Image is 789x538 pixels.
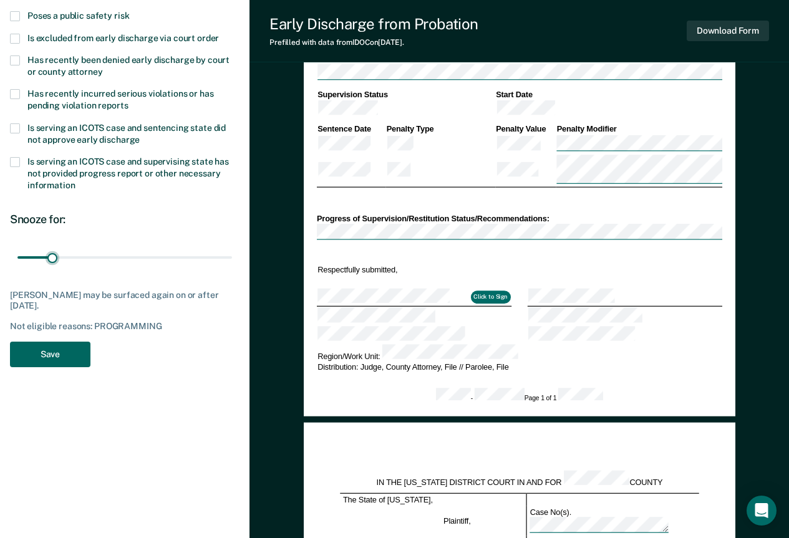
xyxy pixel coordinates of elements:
[269,15,478,33] div: Early Discharge from Probation
[10,342,90,367] button: Save
[10,213,240,226] div: Snooze for:
[316,124,385,135] th: Sentence Date
[316,264,511,276] td: Respectfully submitted,
[27,156,229,190] span: Is serving an ICOTS case and supervising state has not provided progress report or other necessar...
[385,124,495,135] th: Penalty Type
[316,214,722,224] div: Progress of Supervision/Restitution Status/Recommendations:
[10,321,240,332] div: Not eligible reasons: PROGRAMMING
[316,344,722,373] td: Region/Work Unit: Distribution: Judge, County Attorney, File // Parolee, File
[747,496,777,526] div: Open Intercom Messenger
[10,290,240,311] div: [PERSON_NAME] may be surfaced again on or after [DATE].
[687,21,769,41] button: Download Form
[495,89,722,100] th: Start Date
[526,506,699,536] td: Case No(s).
[27,33,219,43] span: Is excluded from early discharge via court order
[440,506,526,536] td: Plaintiff,
[27,123,226,145] span: Is serving an ICOTS case and sentencing state did not approve early discharge
[495,124,555,135] th: Penalty Value
[316,89,495,100] th: Supervision Status
[27,55,230,77] span: Has recently been denied early discharge by court or county attorney
[269,38,478,47] div: Prefilled with data from IDOC on [DATE] .
[27,11,129,21] span: Poses a public safety risk
[340,494,440,506] td: The State of [US_STATE],
[27,89,213,110] span: Has recently incurred serious violations or has pending violation reports
[340,471,699,488] div: IN THE [US_STATE] DISTRICT COURT IN AND FOR COUNTY
[470,291,510,303] button: Click to Sign
[436,388,603,403] div: - Page 1 of 1
[556,124,722,135] th: Penalty Modifier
